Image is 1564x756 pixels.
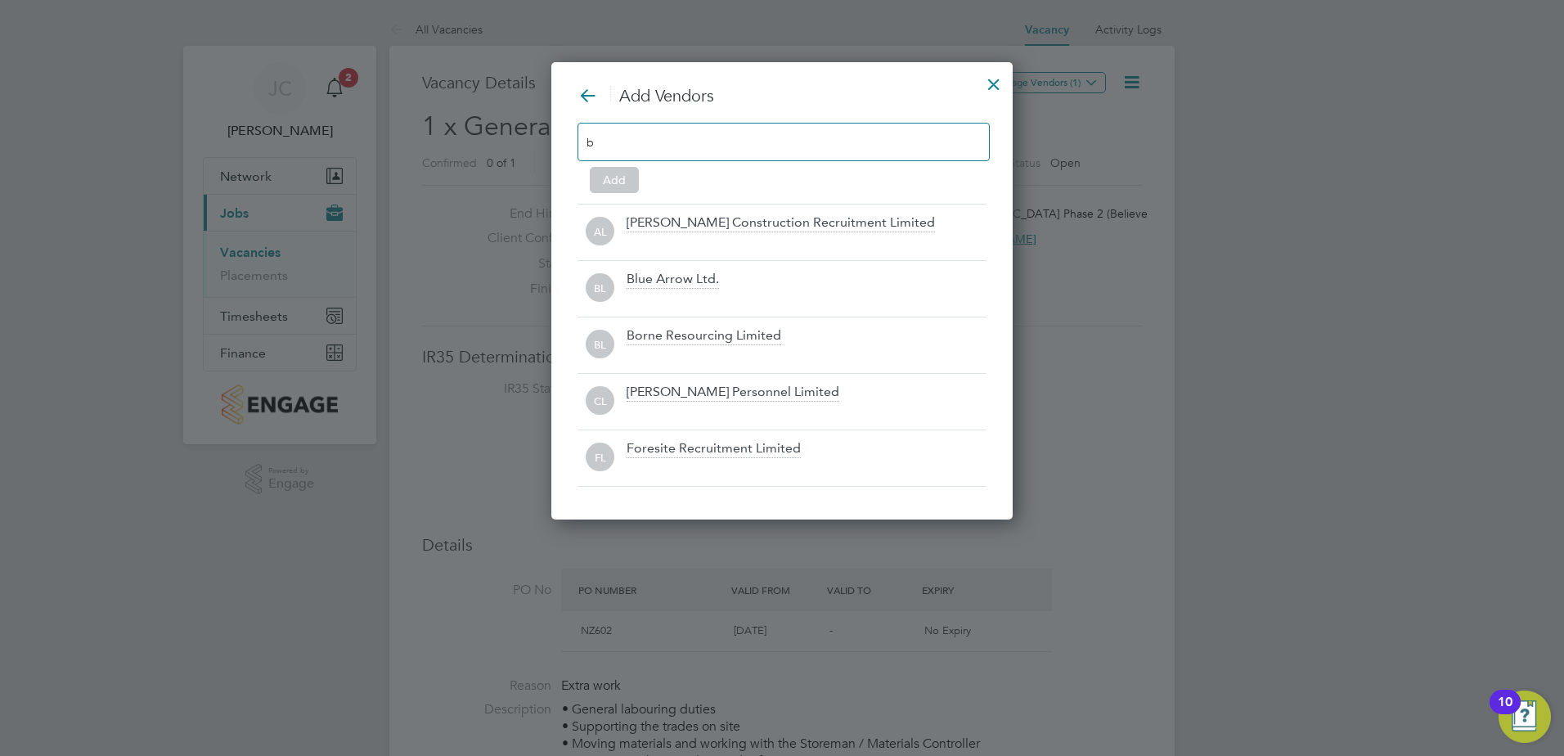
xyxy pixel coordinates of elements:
span: BL [586,274,614,303]
h3: Add Vendors [578,85,986,106]
div: 10 [1498,702,1512,723]
button: Add [590,167,639,193]
span: AL [586,218,614,246]
span: CL [586,387,614,416]
input: Search vendors... [586,131,689,152]
div: Foresite Recruitment Limited [627,440,801,458]
div: [PERSON_NAME] Construction Recruitment Limited [627,214,935,232]
span: FL [586,443,614,472]
button: Open Resource Center, 10 new notifications [1499,691,1551,743]
div: [PERSON_NAME] Personnel Limited [627,384,839,402]
div: Borne Resourcing Limited [627,327,781,345]
span: BL [586,331,614,359]
div: Blue Arrow Ltd. [627,271,719,289]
